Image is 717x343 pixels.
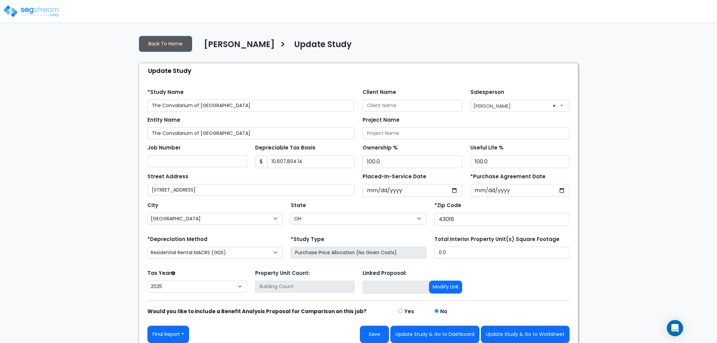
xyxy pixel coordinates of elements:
[199,40,275,54] a: [PERSON_NAME]
[390,326,479,343] button: Update Study & Go to Dashboard
[363,173,426,181] label: Placed-In-Service Date
[291,236,324,243] label: *Study Type
[363,100,462,112] input: Client Name
[553,101,556,110] span: ×
[429,281,462,294] button: Modify Link
[363,155,462,168] input: Ownership
[363,127,570,139] input: Project Name
[481,326,570,343] button: Update Study & Go to Worksheet
[147,184,354,196] input: Street Address
[280,39,286,52] h3: >
[147,144,181,152] label: Job Number
[147,308,367,315] strong: Would you like to include a Benefit Analysis Proposal for Comparison on this job?
[470,88,504,96] label: Salesperson
[363,116,400,124] label: Project Name
[294,40,352,51] h4: Update Study
[434,247,570,259] input: total square foot
[667,320,683,336] div: Open Intercom Messenger
[255,155,267,168] span: $
[143,63,578,78] div: Update Study
[255,281,355,292] input: Building Count
[470,144,504,152] label: Useful Life %
[289,40,352,54] a: Update Study
[470,184,570,197] input: Purchase Date
[434,202,461,209] label: *Zip Code
[470,155,570,168] input: Depreciation
[360,326,389,343] button: Save
[139,36,192,52] a: Back To Home
[255,144,315,152] label: Depreciable Tax Basis
[147,202,158,209] label: City
[147,100,354,112] input: Study Name
[147,88,184,96] label: *Study Name
[147,173,188,181] label: Street Address
[470,100,570,112] span: Asher Fried
[363,88,396,96] label: Client Name
[147,326,189,343] button: Final Report
[147,236,207,243] label: *Depreciation Method
[363,144,398,152] label: Ownership %
[147,269,175,277] label: Tax Year
[147,127,354,139] input: Entity Name
[204,40,275,51] h4: [PERSON_NAME]
[470,173,546,181] label: *Purchase Agreement Date
[363,269,407,277] label: Linked Proposal:
[434,236,559,243] label: Total Interior Property Unit(s) Square Footage
[404,308,414,316] label: Yes
[147,116,180,124] label: Entity Name
[471,100,570,111] span: Asher Fried
[291,202,306,209] label: State
[3,4,60,18] img: logo_pro_r.png
[440,308,447,316] label: No
[434,213,570,226] input: Zip Code
[255,269,310,277] label: Property Unit Count:
[267,155,355,168] input: 0.00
